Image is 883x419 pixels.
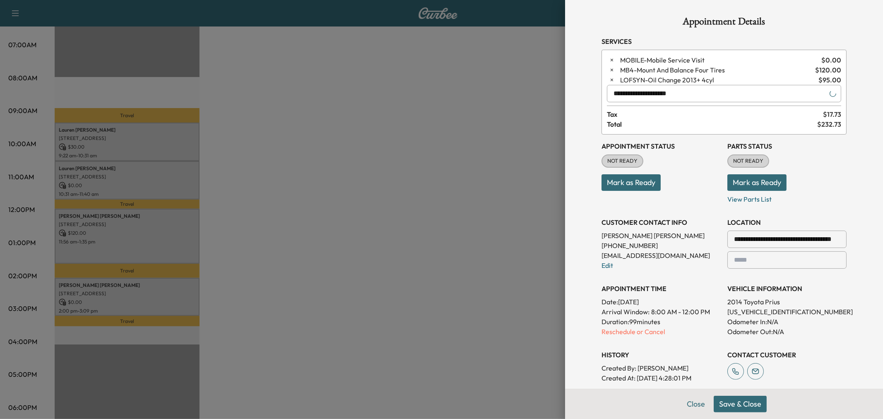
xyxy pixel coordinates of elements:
p: [EMAIL_ADDRESS][DOMAIN_NAME] [601,250,721,260]
span: Mobile Service Visit [620,55,818,65]
span: $ 17.73 [823,109,841,119]
p: [US_VEHICLE_IDENTIFICATION_NUMBER] [727,307,847,317]
button: Mark as Ready [601,174,661,191]
h3: Services [601,36,847,46]
h3: APPOINTMENT TIME [601,284,721,294]
p: Date: [DATE] [601,297,721,307]
p: Odometer Out: N/A [727,327,847,337]
button: Save & Close [714,396,767,412]
h3: Parts Status [727,141,847,151]
span: Total [607,119,817,129]
p: Reschedule or Cancel [601,327,721,337]
span: 8:00 AM - 12:00 PM [651,307,710,317]
p: [PHONE_NUMBER] [601,241,721,250]
p: Duration: 99 minutes [601,317,721,327]
span: NOT READY [728,157,768,165]
p: Created At : [DATE] 4:28:01 PM [601,373,721,383]
span: Tax [607,109,823,119]
span: Mount And Balance Four Tires [620,65,812,75]
h3: CUSTOMER CONTACT INFO [601,217,721,227]
button: Mark as Ready [727,174,787,191]
h3: History [601,350,721,360]
span: Oil Change 2013+ 4cyl [620,75,815,85]
h1: Appointment Details [601,17,847,30]
button: Close [681,396,710,412]
h3: VEHICLE INFORMATION [727,284,847,294]
h3: LOCATION [727,217,847,227]
p: Created By : [PERSON_NAME] [601,363,721,373]
p: Odometer In: N/A [727,317,847,327]
span: $ 0.00 [821,55,841,65]
span: $ 232.73 [817,119,841,129]
span: $ 120.00 [815,65,841,75]
h3: Appointment Status [601,141,721,151]
p: Arrival Window: [601,307,721,317]
h3: CONTACT CUSTOMER [727,350,847,360]
a: Edit [601,261,613,270]
span: NOT READY [602,157,642,165]
span: $ 95.00 [818,75,841,85]
p: 2014 Toyota Prius [727,297,847,307]
p: View Parts List [727,191,847,204]
p: [PERSON_NAME] [PERSON_NAME] [601,231,721,241]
